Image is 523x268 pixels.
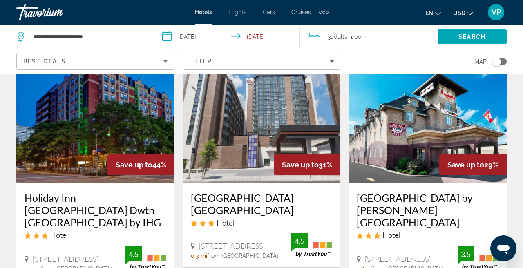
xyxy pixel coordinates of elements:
span: USD [453,10,465,16]
input: Search hotel destination [32,31,141,43]
div: 29% [439,154,507,175]
img: Holiday Inn Ottawa Dwtn Parliament Hill by IHG [16,53,174,183]
button: Toggle map [487,58,507,65]
a: [GEOGRAPHIC_DATA] [GEOGRAPHIC_DATA] [191,192,333,216]
span: Hotel [382,230,400,239]
span: Room [353,33,367,40]
div: 4.5 [291,236,308,246]
mat-select: Sort by [23,56,168,66]
button: Select check in and out date [154,25,300,49]
span: Best Deals [23,58,66,65]
span: from [GEOGRAPHIC_DATA] [207,252,278,259]
img: Hilton Garden Inn Ottawa Downtown [183,53,341,183]
span: Hotel [50,230,68,239]
a: Holiday Inn [GEOGRAPHIC_DATA] Dwtn [GEOGRAPHIC_DATA] by IHG [25,192,166,228]
button: Extra navigation items [319,6,329,19]
span: en [425,10,433,16]
span: Save up to [116,161,152,169]
span: , 1 [347,31,367,42]
span: 0.3 mi [191,252,207,259]
span: [STREET_ADDRESS] [33,255,98,264]
div: 3 star Hotel [357,230,498,239]
span: [STREET_ADDRESS] [365,255,431,264]
span: Map [474,56,487,67]
a: Travorium [16,2,98,23]
a: Cruises [291,9,311,16]
div: 3 star Hotel [25,230,166,239]
button: Change language [425,7,441,19]
span: Save up to [282,161,319,169]
span: VP [492,8,501,16]
span: [STREET_ADDRESS] [199,241,265,250]
img: Ramada Plaza by Wyndham Gatineau Manoir du Casino [349,53,507,183]
button: User Menu [485,4,507,21]
button: Change currency [453,7,473,19]
span: 3 [328,31,347,42]
div: 4.5 [125,249,142,259]
a: [GEOGRAPHIC_DATA] by [PERSON_NAME] [GEOGRAPHIC_DATA] [357,192,498,228]
img: TrustYou guest rating badge [291,233,332,257]
button: Travelers: 3 adults, 0 children [300,25,438,49]
span: Save up to [447,161,484,169]
button: Filters [183,53,341,70]
iframe: Кнопка для запуску вікна повідомлень [490,235,516,261]
a: Flights [228,9,246,16]
span: Adults [331,33,347,40]
span: Search [458,33,486,40]
div: 31% [274,154,340,175]
a: Cars [263,9,275,16]
span: Filter [189,58,212,65]
div: 3 star Hotel [191,218,333,227]
div: 3.5 [458,249,474,259]
div: 44% [107,154,174,175]
a: Hotels [195,9,212,16]
span: Hotel [217,218,234,227]
button: Search [438,29,507,44]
